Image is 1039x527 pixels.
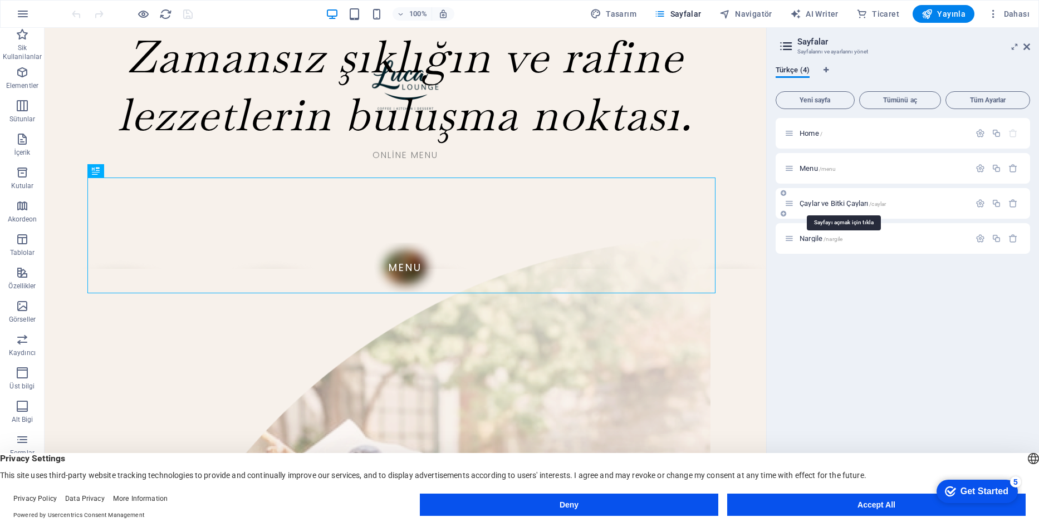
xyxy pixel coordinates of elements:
[586,5,641,23] div: Tasarım (Ctrl+Alt+Y)
[983,5,1034,23] button: Dahası
[988,8,1030,19] span: Dahası
[800,164,836,173] span: Sayfayı açmak için tıkla
[800,234,842,243] span: Sayfayı açmak için tıkla
[796,130,970,137] div: Home/
[9,315,36,324] p: Görseller
[1008,164,1018,173] div: Sil
[796,200,970,207] div: Çaylar ve Bitki Çayları/caylar
[438,9,448,19] i: Yeniden boyutlandırmada yakınlaştırma düzeyini seçilen cihaza uyacak şekilde otomatik olarak ayarla.
[159,7,172,21] button: reload
[9,6,90,29] div: Get Started 5 items remaining, 0% complete
[10,248,35,257] p: Tablolar
[820,131,822,137] span: /
[8,282,36,290] p: Özellikler
[797,37,1030,47] h2: Sayfalar
[586,5,641,23] button: Tasarım
[590,8,636,19] span: Tasarım
[790,8,839,19] span: AI Writer
[945,91,1030,109] button: Tüm Ayarlar
[12,415,33,424] p: Alt Bigi
[976,234,985,243] div: Ayarlar
[950,97,1025,104] span: Tüm Ayarlar
[10,449,35,457] p: Formlar
[82,2,94,13] div: 5
[992,234,1001,243] div: Çoğalt
[654,8,702,19] span: Sayfalar
[796,165,970,172] div: Menu/menu
[1008,234,1018,243] div: Sil
[976,164,985,173] div: Ayarlar
[976,199,985,208] div: Ayarlar
[409,7,427,21] h6: 100%
[1008,199,1018,208] div: Sil
[922,8,966,19] span: Yayınla
[976,129,985,138] div: Ayarlar
[33,12,81,22] div: Get Started
[796,235,970,242] div: Nargile/nargile
[14,148,30,157] p: İçerik
[8,215,37,224] p: Akordeon
[6,81,38,90] p: Elementler
[864,97,937,104] span: Tümünü aç
[800,199,886,208] span: Çaylar ve Bitki Çayları
[1008,129,1018,138] div: Başlangıç sayfası silinemez
[776,63,810,79] span: Türkçe (4)
[824,236,842,242] span: /nargile
[797,47,1008,57] h3: Sayfalarını ve ayarlarını yönet
[159,8,172,21] i: Sayfayı yeniden yükleyin
[393,7,432,21] button: 100%
[800,129,822,137] span: Sayfayı açmak için tıkla
[992,164,1001,173] div: Çoğalt
[136,7,150,21] button: Ön izleme modundan çıkıp düzenlemeye devam etmek için buraya tıklayın
[913,5,974,23] button: Yayınla
[650,5,706,23] button: Sayfalar
[781,97,850,104] span: Yeni sayfa
[11,181,34,190] p: Kutular
[719,8,772,19] span: Navigatör
[819,166,836,172] span: /menu
[9,382,35,391] p: Üst bilgi
[992,199,1001,208] div: Çoğalt
[869,201,886,207] span: /caylar
[776,66,1030,87] div: Dil Sekmeleri
[786,5,843,23] button: AI Writer
[992,129,1001,138] div: Çoğalt
[859,91,942,109] button: Tümünü aç
[9,348,36,357] p: Kaydırıcı
[856,8,899,19] span: Ticaret
[852,5,904,23] button: Ticaret
[715,5,777,23] button: Navigatör
[9,115,36,124] p: Sütunlar
[776,91,855,109] button: Yeni sayfa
